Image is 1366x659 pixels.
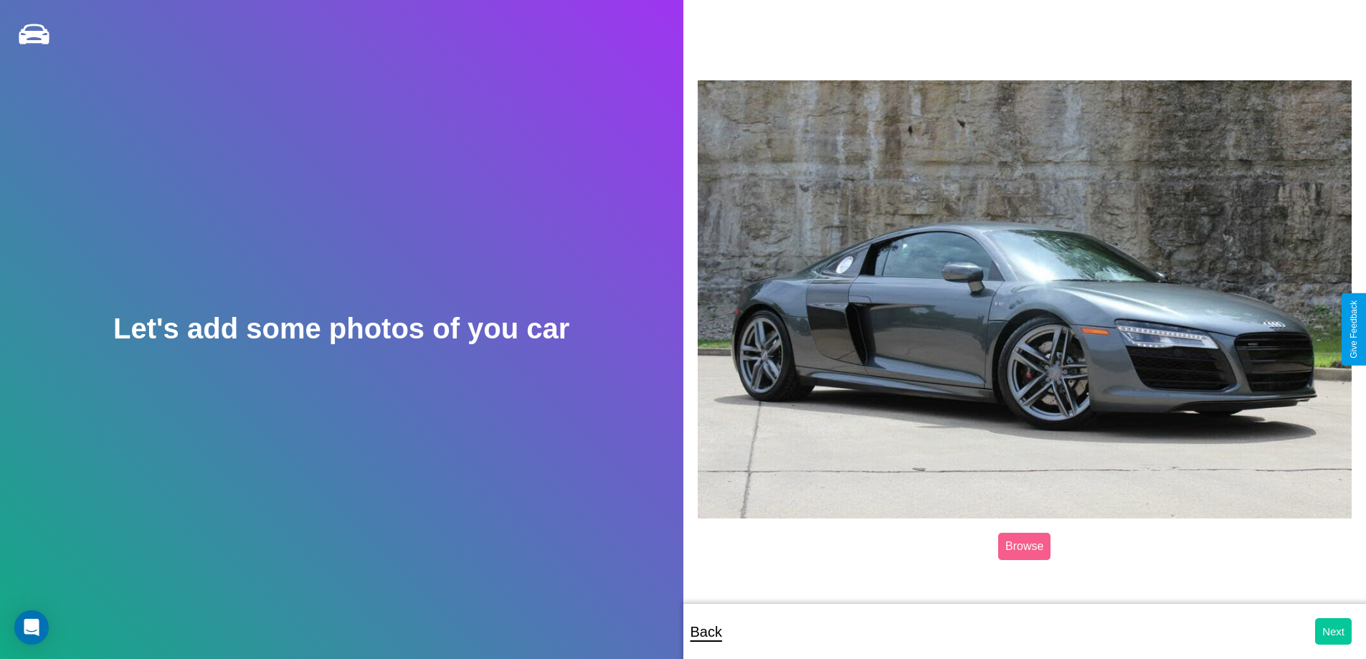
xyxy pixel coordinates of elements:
div: Open Intercom Messenger [14,610,49,645]
div: Give Feedback [1349,300,1359,359]
p: Back [691,619,722,645]
h2: Let's add some photos of you car [113,313,569,345]
label: Browse [998,533,1050,560]
button: Next [1315,618,1352,645]
img: posted [698,80,1352,519]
